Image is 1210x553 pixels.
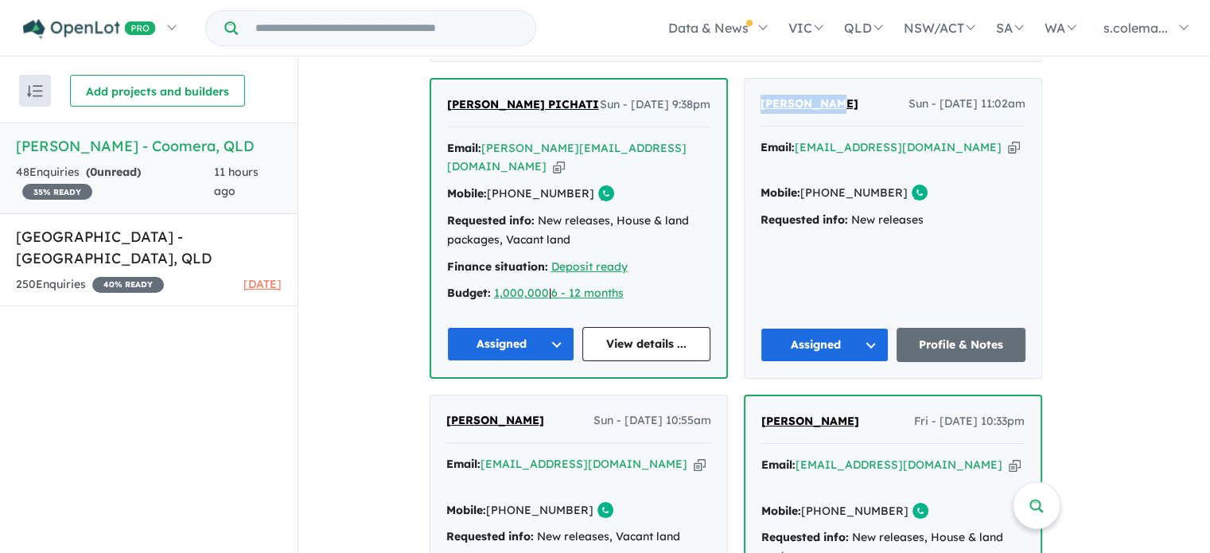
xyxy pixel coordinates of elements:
button: Copy [553,158,565,175]
strong: Requested info: [761,212,848,227]
span: 35 % READY [22,184,92,200]
span: Sun - [DATE] 9:38pm [600,95,710,115]
strong: Budget: [447,286,491,300]
h5: [GEOGRAPHIC_DATA] - [GEOGRAPHIC_DATA] , QLD [16,226,282,269]
a: [PHONE_NUMBER] [800,185,908,200]
h5: [PERSON_NAME] - Coomera , QLD [16,135,282,157]
a: [PERSON_NAME] [761,412,859,431]
a: [EMAIL_ADDRESS][DOMAIN_NAME] [480,457,687,471]
span: 11 hours ago [214,165,259,198]
a: 6 - 12 months [551,286,624,300]
button: Assigned [761,328,889,362]
span: 40 % READY [92,277,164,293]
a: [PERSON_NAME] PICHATI [447,95,599,115]
a: View details ... [582,327,710,361]
span: [DATE] [243,277,282,291]
div: New releases [761,211,1025,230]
strong: Email: [446,457,480,471]
span: Fri - [DATE] 10:33pm [914,412,1025,431]
a: Profile & Notes [897,328,1025,362]
input: Try estate name, suburb, builder or developer [241,11,532,45]
a: 1,000,000 [494,286,549,300]
button: Assigned [447,327,575,361]
span: [PERSON_NAME] [761,414,859,428]
strong: Email: [447,141,481,155]
a: [EMAIL_ADDRESS][DOMAIN_NAME] [795,140,1002,154]
div: New releases, Vacant land [446,528,711,547]
a: [PERSON_NAME] [761,95,858,114]
a: [EMAIL_ADDRESS][DOMAIN_NAME] [796,458,1002,472]
button: Copy [1008,139,1020,156]
span: [PERSON_NAME] [446,413,544,427]
strong: Mobile: [446,503,486,517]
img: Openlot PRO Logo White [23,19,156,39]
strong: Email: [761,458,796,472]
button: Add projects and builders [70,75,245,107]
strong: Email: [761,140,795,154]
div: | [447,284,710,303]
div: 250 Enquir ies [16,275,164,294]
span: s.colema... [1103,20,1168,36]
a: [PHONE_NUMBER] [486,503,593,517]
strong: Requested info: [447,213,535,228]
strong: ( unread) [86,165,141,179]
a: [PHONE_NUMBER] [487,186,594,201]
div: 48 Enquir ies [16,163,214,201]
div: New releases, House & land packages, Vacant land [447,212,710,250]
strong: Mobile: [761,185,800,200]
button: Copy [694,456,706,473]
strong: Mobile: [447,186,487,201]
img: sort.svg [27,85,43,97]
a: [PHONE_NUMBER] [801,504,908,518]
strong: Mobile: [761,504,801,518]
span: Sun - [DATE] 11:02am [908,95,1025,114]
a: [PERSON_NAME][EMAIL_ADDRESS][DOMAIN_NAME] [447,141,687,174]
a: Deposit ready [551,259,628,274]
span: 0 [90,165,97,179]
strong: Finance situation: [447,259,548,274]
strong: Requested info: [761,530,849,544]
strong: Requested info: [446,529,534,543]
button: Copy [1009,457,1021,473]
span: [PERSON_NAME] PICHATI [447,97,599,111]
span: [PERSON_NAME] [761,96,858,111]
span: Sun - [DATE] 10:55am [593,411,711,430]
a: [PERSON_NAME] [446,411,544,430]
